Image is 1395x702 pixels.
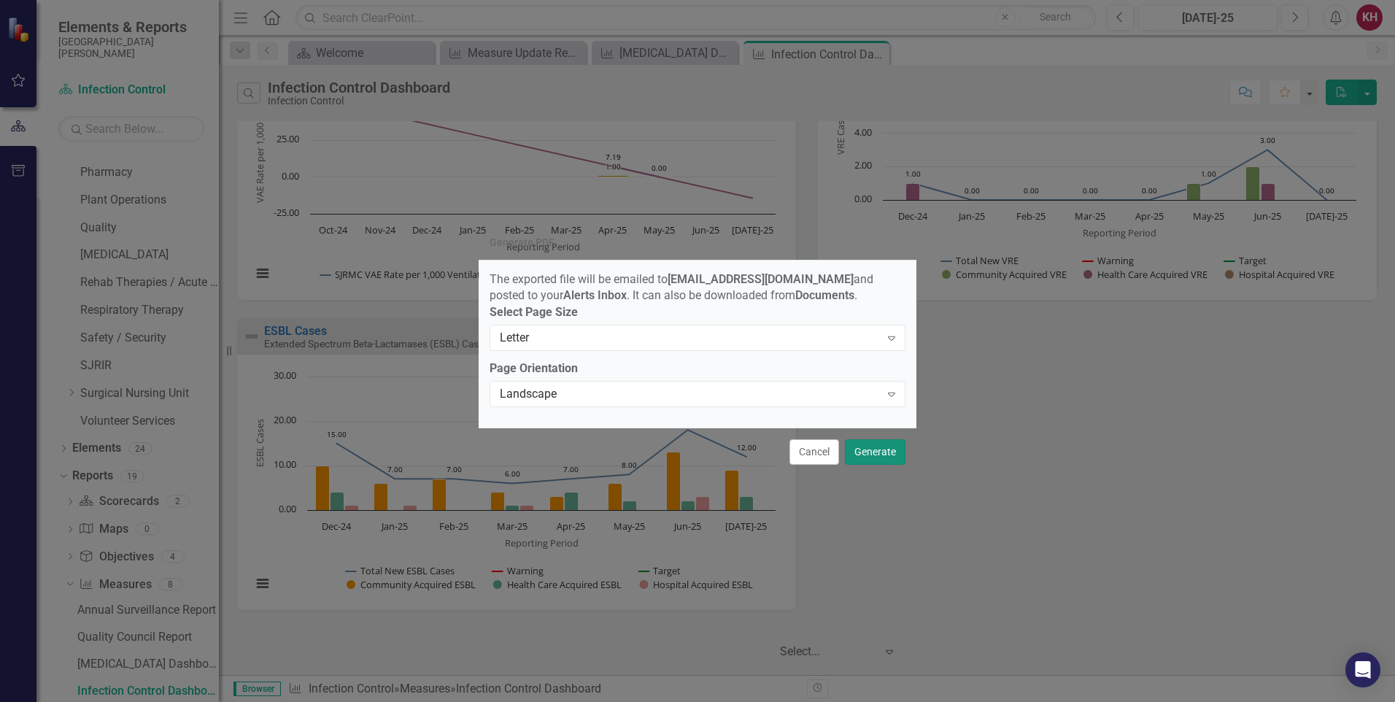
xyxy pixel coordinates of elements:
div: Generate PDF [490,237,554,248]
strong: Alerts Inbox [563,288,627,302]
button: Cancel [789,439,839,465]
span: The exported file will be emailed to and posted to your . It can also be downloaded from . [490,272,873,303]
div: Open Intercom Messenger [1345,652,1380,687]
strong: Documents [795,288,854,302]
label: Page Orientation [490,360,905,377]
strong: [EMAIL_ADDRESS][DOMAIN_NAME] [668,272,854,286]
div: Landscape [500,386,880,403]
div: Letter [500,330,880,347]
button: Generate [845,439,905,465]
label: Select Page Size [490,304,905,321]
